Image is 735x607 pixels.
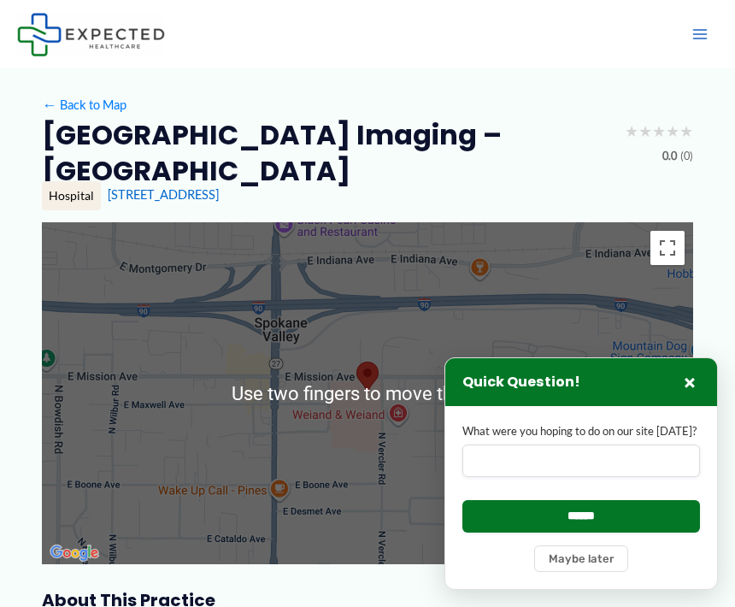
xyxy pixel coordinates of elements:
[46,542,103,564] img: Google
[42,93,126,116] a: ←Back to Map
[46,542,103,564] a: Open this area in Google Maps (opens a new window)
[652,117,666,146] span: ★
[679,117,693,146] span: ★
[679,372,700,392] button: Close
[108,187,219,202] a: [STREET_ADDRESS]
[638,117,652,146] span: ★
[680,146,693,167] span: (0)
[534,545,628,572] button: Maybe later
[625,117,638,146] span: ★
[42,97,57,113] span: ←
[42,117,611,188] h2: [GEOGRAPHIC_DATA] Imaging – [GEOGRAPHIC_DATA]
[462,374,580,392] h3: Quick Question!
[662,146,677,167] span: 0.0
[682,16,718,52] button: Main menu toggle
[17,13,165,56] img: Expected Healthcare Logo - side, dark font, small
[42,181,101,210] div: Hospital
[650,231,685,265] button: Toggle fullscreen view
[462,423,700,439] label: What were you hoping to do on our site [DATE]?
[666,117,679,146] span: ★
